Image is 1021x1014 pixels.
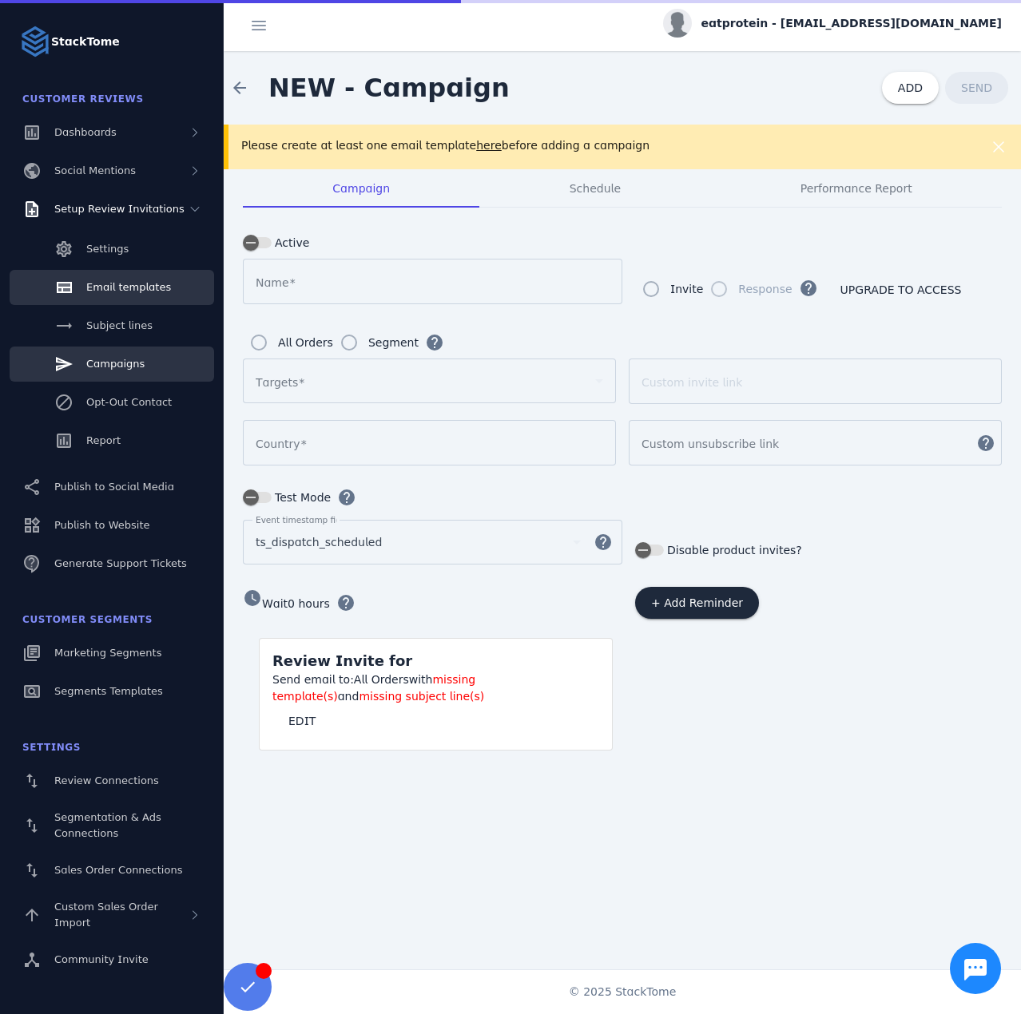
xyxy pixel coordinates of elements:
[359,690,484,703] span: missing subject line(s)
[22,614,153,625] span: Customer Segments
[801,183,912,194] span: Performance Report
[288,597,330,610] span: 0 hours
[54,164,136,176] span: Social Mentions
[10,674,214,709] a: Segments Templates
[256,276,289,289] mat-label: Name
[824,274,978,306] button: UPGRADE TO ACCESS
[332,183,390,194] span: Campaign
[664,541,802,560] label: Disable product invites?
[19,26,51,57] img: Logo image
[54,481,174,493] span: Publish to Social Media
[10,270,214,305] a: Email templates
[86,358,145,370] span: Campaigns
[54,519,149,531] span: Publish to Website
[10,942,214,977] a: Community Invite
[86,281,171,293] span: Email templates
[288,715,316,727] span: EDIT
[54,864,182,876] span: Sales Order Connections
[256,515,348,525] mat-label: Event timestamp field
[272,233,309,252] label: Active
[278,333,333,352] div: All Orders
[86,319,153,331] span: Subject lines
[667,279,703,299] label: Invite
[840,284,962,295] span: UPGRADE TO ACCESS
[256,376,298,389] mat-label: Targets
[10,423,214,458] a: Report
[663,9,692,38] img: profile.jpg
[241,137,932,154] div: Please create at least one email template before adding a campaign
[10,469,214,505] a: Publish to Social Media
[735,279,792,299] label: Response
[10,636,214,671] a: Marketing Segments
[54,685,163,697] span: Segments Templates
[10,853,214,888] a: Sales Order Connections
[268,73,510,103] span: NEW - Campaign
[663,9,1002,38] button: eatprotein - [EMAIL_ADDRESS][DOMAIN_NAME]
[898,81,923,94] span: ADD
[365,333,419,352] label: Segment
[10,232,214,267] a: Settings
[651,597,743,608] span: + Add Reminder
[54,774,159,786] span: Review Connections
[584,533,622,552] mat-icon: help
[10,308,214,343] a: Subject lines
[10,508,214,543] a: Publish to Website
[642,438,779,450] mat-label: Custom unsubscribe link
[256,533,382,552] span: ts_dispatch_scheduled
[86,396,172,408] span: Opt-Out Contact
[272,673,354,686] span: Send email to:
[262,597,288,610] span: Wait
[51,34,120,50] strong: StackTome
[256,434,603,453] input: Country
[54,203,185,215] span: Setup Review Invitations
[54,901,158,929] span: Custom Sales Order Import
[10,546,214,581] a: Generate Support Tickets
[569,984,677,1000] span: © 2025 StackTome
[272,652,412,669] span: Review Invite for
[882,72,939,104] button: ADD
[272,488,331,507] label: Test Mode
[256,438,300,450] mat-label: Country
[22,93,144,105] span: Customer Reviews
[354,673,409,686] span: All Orders
[54,557,187,569] span: Generate Support Tickets
[243,588,262,608] mat-icon: watch_later
[54,811,161,839] span: Segmentation & Ads Connections
[701,15,1002,32] span: eatprotein - [EMAIL_ADDRESS][DOMAIN_NAME]
[409,673,433,686] span: with
[10,802,214,850] a: Segmentation & Ads Connections
[86,243,129,255] span: Settings
[54,953,149,965] span: Community Invite
[22,742,81,753] span: Settings
[86,434,121,446] span: Report
[272,705,332,737] button: EDIT
[54,647,161,659] span: Marketing Segments
[570,183,621,194] span: Schedule
[642,376,742,389] mat-label: Custom invite link
[635,587,759,619] button: + Add Reminder
[10,347,214,382] a: Campaigns
[476,139,502,152] span: here
[10,385,214,420] a: Opt-Out Contact
[338,690,360,703] span: and
[54,126,117,138] span: Dashboards
[10,763,214,798] a: Review Connections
